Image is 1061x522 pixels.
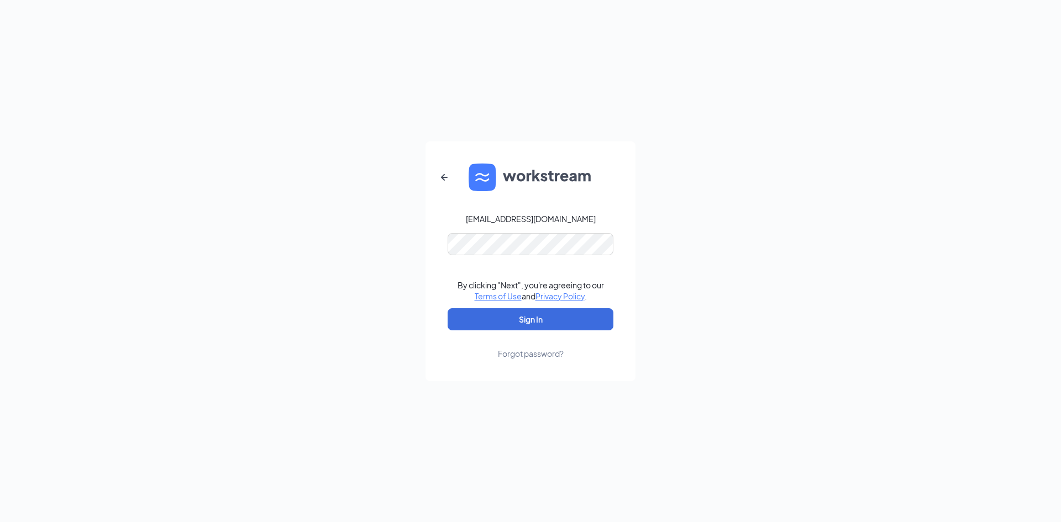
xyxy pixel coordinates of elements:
[475,291,522,301] a: Terms of Use
[466,213,596,224] div: [EMAIL_ADDRESS][DOMAIN_NAME]
[438,171,451,184] svg: ArrowLeftNew
[458,280,604,302] div: By clicking "Next", you're agreeing to our and .
[469,164,592,191] img: WS logo and Workstream text
[448,308,613,330] button: Sign In
[498,330,564,359] a: Forgot password?
[498,348,564,359] div: Forgot password?
[431,164,458,191] button: ArrowLeftNew
[535,291,585,301] a: Privacy Policy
